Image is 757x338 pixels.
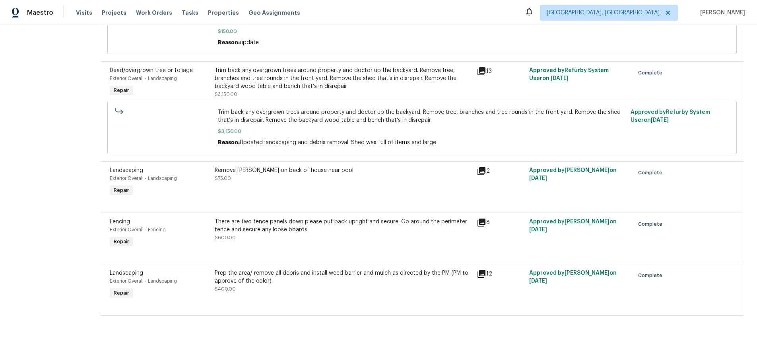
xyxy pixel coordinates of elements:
span: Complete [638,169,666,177]
span: Approved by Refurby System User on [529,68,609,81]
span: Reason: [218,40,240,45]
span: [DATE] [529,176,547,181]
span: Approved by [PERSON_NAME] on [529,270,617,284]
span: Updated landscaping and debris removal. Shed was full of items and large [240,140,436,145]
div: 2 [477,166,524,176]
div: Remove [PERSON_NAME] on back of house near pool [215,166,472,174]
span: Approved by Refurby System User on [631,109,710,123]
span: [GEOGRAPHIC_DATA], [GEOGRAPHIC_DATA] [547,9,660,17]
span: Repair [111,186,132,194]
span: Repair [111,238,132,246]
span: $3,150.00 [218,127,626,135]
span: Landscaping [110,168,143,173]
span: Repair [111,86,132,94]
span: Dead/overgrown tree or foliage [110,68,193,73]
span: Repair [111,289,132,297]
span: Exterior Overall - Landscaping [110,76,177,81]
span: [DATE] [529,278,547,284]
span: Complete [638,69,666,77]
div: There are two fence panels down please put back upright and secure. Go around the perimeter fence... [215,218,472,234]
div: 13 [477,66,524,76]
span: $600.00 [215,235,236,240]
span: Geo Assignments [248,9,300,17]
span: Work Orders [136,9,172,17]
div: 8 [477,218,524,227]
span: [DATE] [551,76,569,81]
span: Reason: [218,140,240,145]
span: $3,150.00 [215,92,237,97]
span: [DATE] [651,117,669,123]
span: Approved by [PERSON_NAME] on [529,219,617,232]
span: Tasks [182,10,198,16]
div: 12 [477,269,524,279]
span: Complete [638,220,666,228]
span: Complete [638,272,666,279]
span: Maestro [27,9,53,17]
span: Exterior Overall - Landscaping [110,279,177,283]
span: [PERSON_NAME] [697,9,745,17]
span: Landscaping [110,270,143,276]
span: $150.00 [218,27,626,35]
span: Exterior Overall - Fencing [110,227,166,232]
span: Projects [102,9,126,17]
span: Fencing [110,219,130,225]
span: Visits [76,9,92,17]
span: Exterior Overall - Landscaping [110,176,177,181]
span: Trim back any overgrown trees around property and doctor up the backyard. Remove tree, branches a... [218,108,626,124]
div: Trim back any overgrown trees around property and doctor up the backyard. Remove tree, branches a... [215,66,472,90]
span: $400.00 [215,287,236,291]
span: update [240,40,259,45]
span: Approved by [PERSON_NAME] on [529,168,617,181]
span: Properties [208,9,239,17]
span: $75.00 [215,176,231,181]
div: Prep the area/ remove all debris and install weed barrier and mulch as directed by the PM (PM to ... [215,269,472,285]
span: [DATE] [529,227,547,232]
